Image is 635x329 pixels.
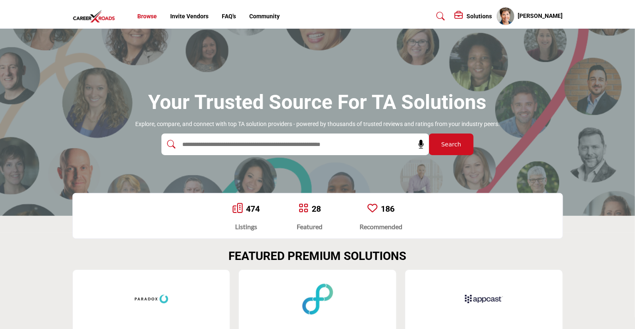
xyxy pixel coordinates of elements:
[233,222,260,232] div: Listings
[222,13,236,20] a: FAQ's
[170,13,208,20] a: Invite Vendors
[297,278,338,320] img: Eightfold AI
[249,13,280,20] a: Community
[297,222,322,232] div: Featured
[518,12,563,20] h5: [PERSON_NAME]
[246,204,260,214] a: 474
[441,140,461,149] span: Search
[463,278,505,320] img: Appcast
[467,12,492,20] h5: Solutions
[72,10,120,23] img: Site Logo
[496,7,515,25] button: Show hide supplier dropdown
[229,249,407,263] h2: FEATURED PREMIUM SOLUTIONS
[298,203,308,215] a: Go to Featured
[429,134,474,155] button: Search
[381,204,394,214] a: 186
[360,222,402,232] div: Recommended
[135,120,500,129] p: Explore, compare, and connect with top TA solution providers - powered by thousands of trusted re...
[455,11,492,21] div: Solutions
[131,278,172,320] img: Paradox
[428,10,450,23] a: Search
[312,204,321,214] a: 28
[149,89,487,115] h1: Your Trusted Source for TA Solutions
[367,203,377,215] a: Go to Recommended
[137,13,157,20] a: Browse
